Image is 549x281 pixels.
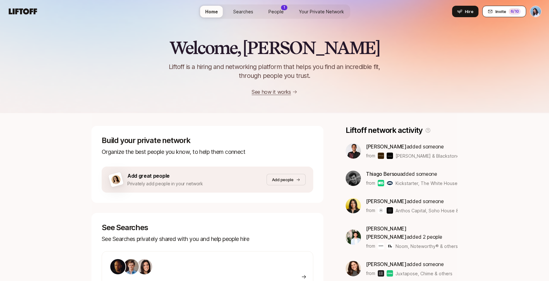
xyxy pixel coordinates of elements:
img: f4a257f3_e39d_4cdb_8942_0ec2bc106b05.jpg [346,261,361,276]
img: 71d7b91d_d7cb_43b4_a7ea_a9b2f2cc6e03.jpg [137,259,152,274]
img: 26d23996_e204_480d_826d_8aac4dc78fb2.jpg [110,259,125,274]
img: Anthos Capital [378,207,384,214]
span: Thiago Bersou [366,171,400,177]
p: Organize the best people you know, to help them connect [102,147,313,156]
span: People [268,8,284,15]
span: [PERSON_NAME] [366,198,407,204]
span: [PERSON_NAME] [PERSON_NAME] [366,225,407,240]
span: [PERSON_NAME] [366,261,407,267]
img: Soho House & Co [387,207,393,214]
span: [PERSON_NAME] [366,143,407,150]
img: The White House [387,180,393,186]
p: from [366,152,375,160]
img: Juxtapose [378,270,384,277]
p: 1 [284,5,285,10]
p: added someone [366,260,452,268]
p: from [366,179,375,187]
img: Noteworthy® [387,243,393,249]
span: Juxtapose, Chime & others [396,270,452,277]
span: Home [205,8,218,15]
p: Liftoff is a hiring and networking platform that helps you find an incredible fit, through people... [161,62,388,80]
p: added 2 people [366,224,457,241]
button: Add people [267,174,306,185]
span: Noom, Noteworthy® & others [396,243,457,250]
button: Invite6/10 [482,6,526,17]
img: ACg8ocKfD4J6FzG9_HAYQ9B8sLvPSEBLQEDmbHTY_vjoi9sRmV9s2RKt=s160-c [346,143,361,159]
p: Liftoff network activity [346,126,423,135]
img: Blackstone [387,153,393,159]
p: from [366,242,375,250]
a: Your Private Network [294,6,349,17]
img: woman-on-brown-bg.png [111,174,121,185]
p: Add people [272,176,294,183]
img: J.P. Morgan [378,153,384,159]
span: Your Private Network [299,8,344,15]
p: See Searches privately shared with you and help people hire [102,235,313,243]
img: 14c26f81_4384_478d_b376_a1ca6885b3c1.jpg [346,230,361,245]
p: from [366,270,375,277]
span: Hire [465,8,473,15]
img: Chime [387,270,393,277]
p: Add great people [127,172,203,180]
span: Anthos Capital, Soho House & Co & others [396,208,485,213]
p: added someone [366,197,457,205]
img: Dan Tase [530,6,541,17]
img: 6af00304_7fa6_446b_85d4_716c50cfa6d8.jpg [346,171,361,186]
button: Dan Tase [530,6,541,17]
span: Invite [495,8,506,15]
p: from [366,207,375,214]
span: Searches [233,8,253,15]
a: See how it works [252,89,291,95]
a: People1 [263,6,289,17]
div: 6 /10 [509,8,521,15]
img: 3263d9e2_344a_4053_b33f_6d0678704667.jpg [124,259,139,274]
h2: Welcome, [PERSON_NAME] [169,38,380,57]
p: Privately add people in your network [127,180,203,188]
span: [PERSON_NAME] & Blackstone [396,153,457,159]
img: Kickstarter [378,180,384,186]
p: Build your private network [102,136,313,145]
img: dc9a4624_5136_443e_b003_f78d74dec5e3.jpg [346,198,361,213]
p: added someone [366,170,457,178]
p: added someone [366,142,457,151]
button: Hire [452,6,478,17]
a: Home [200,6,223,17]
img: Noom [378,243,384,249]
span: Kickstarter, The White House & others [396,181,477,186]
a: Searches [228,6,258,17]
p: See Searches [102,223,313,232]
